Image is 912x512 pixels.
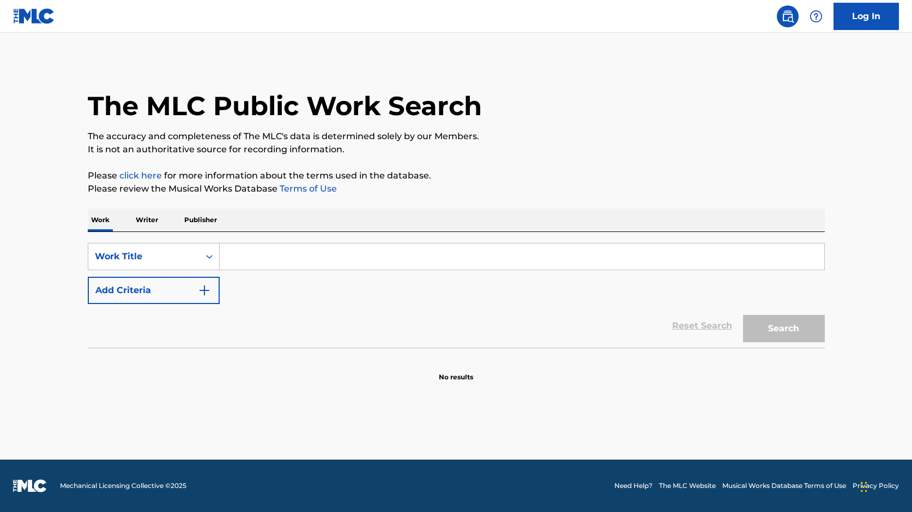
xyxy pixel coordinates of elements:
[13,8,55,24] img: MLC Logo
[834,3,899,30] a: Log In
[853,481,899,491] a: Privacy Policy
[88,277,220,304] button: Add Criteria
[88,90,482,122] h1: The MLC Public Work Search
[198,284,211,297] img: 9d2ae6d4665cec9f34b9.svg
[119,170,162,181] a: click here
[132,209,161,231] p: Writer
[95,250,193,263] div: Work Title
[777,5,799,27] a: Public Search
[439,359,473,382] p: No results
[857,460,912,512] iframe: Chat Widget
[810,10,823,23] img: help
[277,183,337,194] a: Terms of Use
[88,130,825,143] p: The accuracy and completeness of The MLC's data is determined solely by our Members.
[659,481,716,491] a: The MLC Website
[781,10,794,23] img: search
[861,471,867,503] div: Drag
[805,5,827,27] div: Help
[722,481,846,491] a: Musical Works Database Terms of Use
[88,182,825,195] p: Please review the Musical Works Database
[13,479,47,492] img: logo
[88,243,825,348] form: Search Form
[88,209,113,231] p: Work
[60,481,186,491] span: Mechanical Licensing Collective © 2025
[181,209,220,231] p: Publisher
[614,481,653,491] a: Need Help?
[88,143,825,156] p: It is not an authoritative source for recording information.
[88,169,825,182] p: Please for more information about the terms used in the database.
